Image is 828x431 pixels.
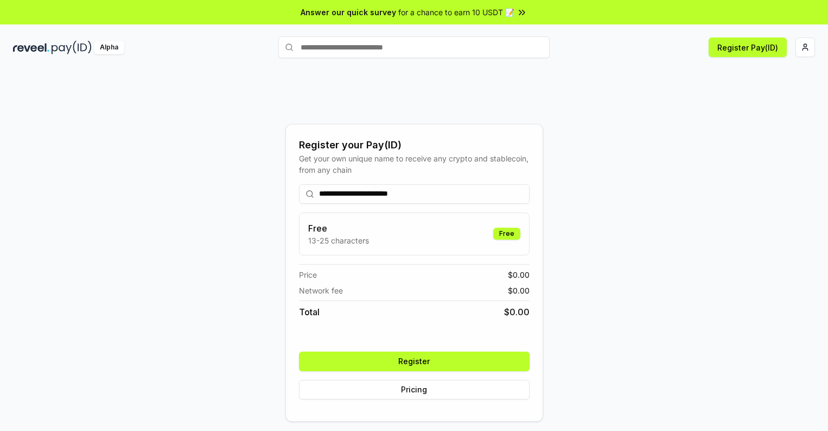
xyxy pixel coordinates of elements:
[52,41,92,54] img: pay_id
[709,38,787,57] button: Register Pay(ID)
[299,305,320,318] span: Total
[508,269,530,280] span: $ 0.00
[398,7,514,18] span: for a chance to earn 10 USDT 📝
[94,41,124,54] div: Alpha
[308,222,369,235] h3: Free
[299,269,317,280] span: Price
[299,153,530,176] div: Get your own unique name to receive any crypto and stablecoin, from any chain
[299,138,530,153] div: Register your Pay(ID)
[493,228,520,240] div: Free
[299,380,530,399] button: Pricing
[308,235,369,246] p: 13-25 characters
[504,305,530,318] span: $ 0.00
[301,7,396,18] span: Answer our quick survey
[508,285,530,296] span: $ 0.00
[299,352,530,371] button: Register
[299,285,343,296] span: Network fee
[13,41,49,54] img: reveel_dark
